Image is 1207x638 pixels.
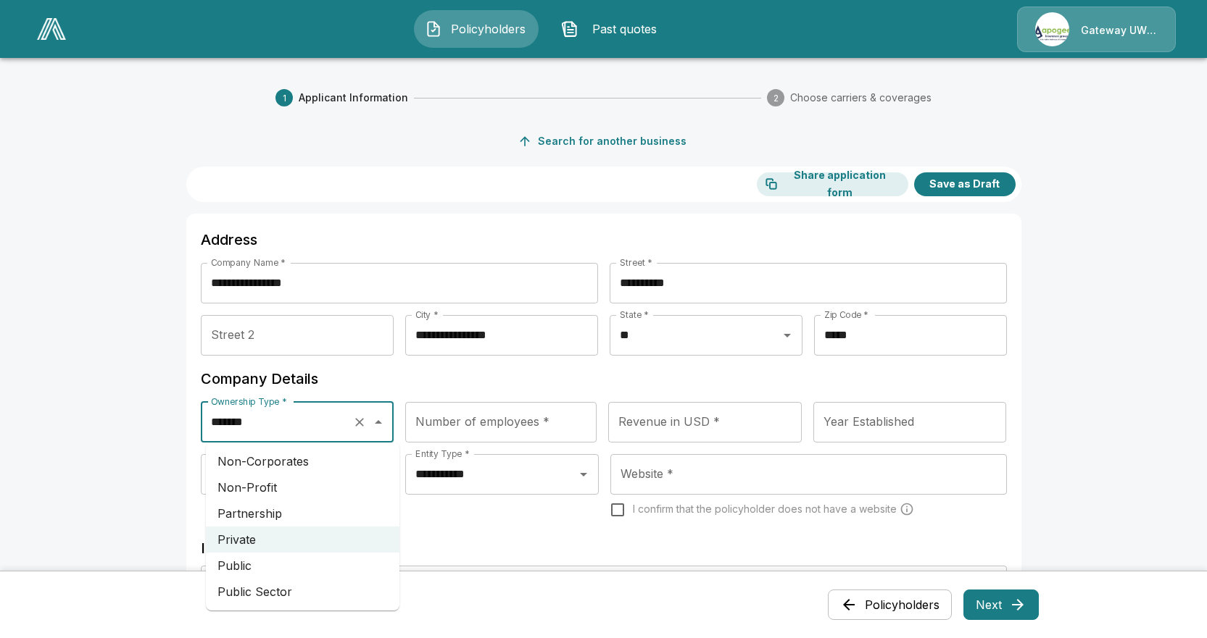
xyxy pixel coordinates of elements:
svg: Carriers run a cyber security scan on the policyholders' websites. Please enter a website wheneve... [900,502,914,516]
img: AA Logo [37,18,66,40]
button: Policyholders [828,589,952,620]
button: Close [368,412,389,432]
button: Search for another business [515,128,692,155]
span: Applicant Information [299,91,408,105]
span: I confirm that the policyholder does not have a website [633,502,897,516]
li: Private [206,526,399,553]
button: Clear [349,412,370,432]
label: State * [620,308,649,321]
li: Public [206,553,399,579]
h6: Company Details [201,367,1007,390]
label: Company Name * [211,256,286,269]
h6: Industry Code [201,537,1007,560]
li: Partnership [206,500,399,526]
li: Non-Corporates [206,448,399,474]
span: Choose carriers & coverages [790,91,932,105]
span: Past quotes [584,20,664,38]
span: Policyholders [448,20,528,38]
text: 2 [773,93,779,104]
button: Share application form [757,172,908,196]
text: 1 [282,93,286,104]
li: Public Sector [206,579,399,605]
button: Open [573,464,594,484]
button: Next [963,589,1039,620]
label: Street * [620,256,652,269]
li: Non-Profit [206,474,399,500]
h6: Address [201,228,1007,251]
img: Policyholders Icon [425,20,442,38]
label: Ownership Type * [211,395,286,408]
label: Zip Code * [824,308,868,321]
label: Entity Type * [415,448,469,460]
img: Past quotes Icon [561,20,578,38]
button: Policyholders IconPolicyholders [414,10,539,48]
button: Save as Draft [914,172,1016,196]
button: Past quotes IconPast quotes [550,10,675,48]
label: City * [415,308,439,321]
button: Open [777,325,797,345]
